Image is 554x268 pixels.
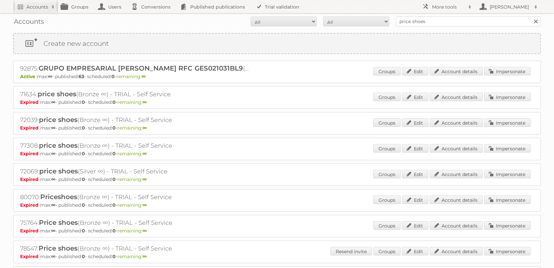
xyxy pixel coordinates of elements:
[484,93,531,101] a: Impersonate
[20,244,251,253] h2: 78547: (Bronze ∞) - TRIAL - Self Service
[82,228,85,234] strong: 0
[373,118,401,127] a: Groups
[82,125,85,131] strong: 0
[20,116,251,124] h2: 72039: (Bronze ∞) - TRIAL - Self Service
[402,67,428,75] a: Edit
[14,34,540,53] a: Create new account
[20,202,40,208] span: Expired
[20,125,40,131] span: Expired
[20,64,251,73] h2: 92875: (Enterprise ∞) - TRIAL
[112,125,116,131] strong: 0
[51,202,55,208] strong: ∞
[20,253,534,259] p: max: - published: - scheduled: -
[51,176,55,182] strong: ∞
[112,202,116,208] strong: 0
[39,244,77,252] span: Price shoes
[142,253,147,259] strong: ∞
[402,221,428,230] a: Edit
[430,195,483,204] a: Account details
[20,176,534,182] p: max: - published: - scheduled: -
[142,228,147,234] strong: ∞
[20,167,251,176] h2: 72069: (Silver ∞) - TRIAL - Self Service
[20,253,40,259] span: Expired
[142,151,147,157] strong: ∞
[51,253,55,259] strong: ∞
[20,151,534,157] p: max: - published: - scheduled: -
[430,170,483,178] a: Account details
[82,202,85,208] strong: 0
[373,170,401,178] a: Groups
[402,93,428,101] a: Edit
[484,247,531,255] a: Impersonate
[26,4,48,10] h2: Accounts
[39,167,78,175] span: price shoes
[82,253,85,259] strong: 0
[117,99,147,105] span: remaining:
[111,74,115,79] strong: 0
[402,195,428,204] a: Edit
[20,141,251,150] h2: 77308: (Bronze ∞) - TRIAL - Self Service
[39,219,78,226] span: Price shoes
[373,93,401,101] a: Groups
[48,74,52,79] strong: ∞
[112,99,116,105] strong: 0
[20,176,40,182] span: Expired
[39,64,243,72] span: GRUPO EMPRESARIAL [PERSON_NAME] RFC GES021031BL9
[116,74,146,79] span: remaining:
[117,151,147,157] span: remaining:
[20,202,534,208] p: max: - published: - scheduled: -
[20,193,251,201] h2: 80070: (Bronze ∞) - TRIAL - Self Service
[141,74,146,79] strong: ∞
[484,118,531,127] a: Impersonate
[39,141,77,149] span: price shoes
[82,176,85,182] strong: 0
[373,247,401,255] a: Groups
[484,67,531,75] a: Impersonate
[117,228,147,234] span: remaining:
[430,144,483,153] a: Account details
[488,4,531,10] h2: [PERSON_NAME]
[402,170,428,178] a: Edit
[142,176,147,182] strong: ∞
[20,151,40,157] span: Expired
[373,67,401,75] a: Groups
[20,99,40,105] span: Expired
[39,116,77,124] span: price shoes
[20,219,251,227] h2: 75764: (Bronze ∞) - TRIAL - Self Service
[51,228,55,234] strong: ∞
[117,253,147,259] span: remaining:
[117,125,147,131] span: remaining:
[51,125,55,131] strong: ∞
[112,253,116,259] strong: 0
[373,195,401,204] a: Groups
[484,195,531,204] a: Impersonate
[20,90,251,99] h2: 71634: (Bronze ∞) - TRIAL - Self Service
[484,170,531,178] a: Impersonate
[484,221,531,230] a: Impersonate
[38,90,76,98] span: price shoes
[402,144,428,153] a: Edit
[330,247,372,255] a: Resend invite
[112,228,116,234] strong: 0
[20,228,40,234] span: Expired
[51,99,55,105] strong: ∞
[402,247,428,255] a: Edit
[430,67,483,75] a: Account details
[112,176,116,182] strong: 0
[78,74,84,79] strong: 63
[373,144,401,153] a: Groups
[430,118,483,127] a: Account details
[430,247,483,255] a: Account details
[40,193,77,201] span: Priceshoes
[112,151,116,157] strong: 0
[402,118,428,127] a: Edit
[142,202,147,208] strong: ∞
[20,125,534,131] p: max: - published: - scheduled: -
[20,99,534,105] p: max: - published: - scheduled: -
[117,176,147,182] span: remaining:
[142,99,147,105] strong: ∞
[142,125,147,131] strong: ∞
[82,151,85,157] strong: 0
[430,93,483,101] a: Account details
[51,151,55,157] strong: ∞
